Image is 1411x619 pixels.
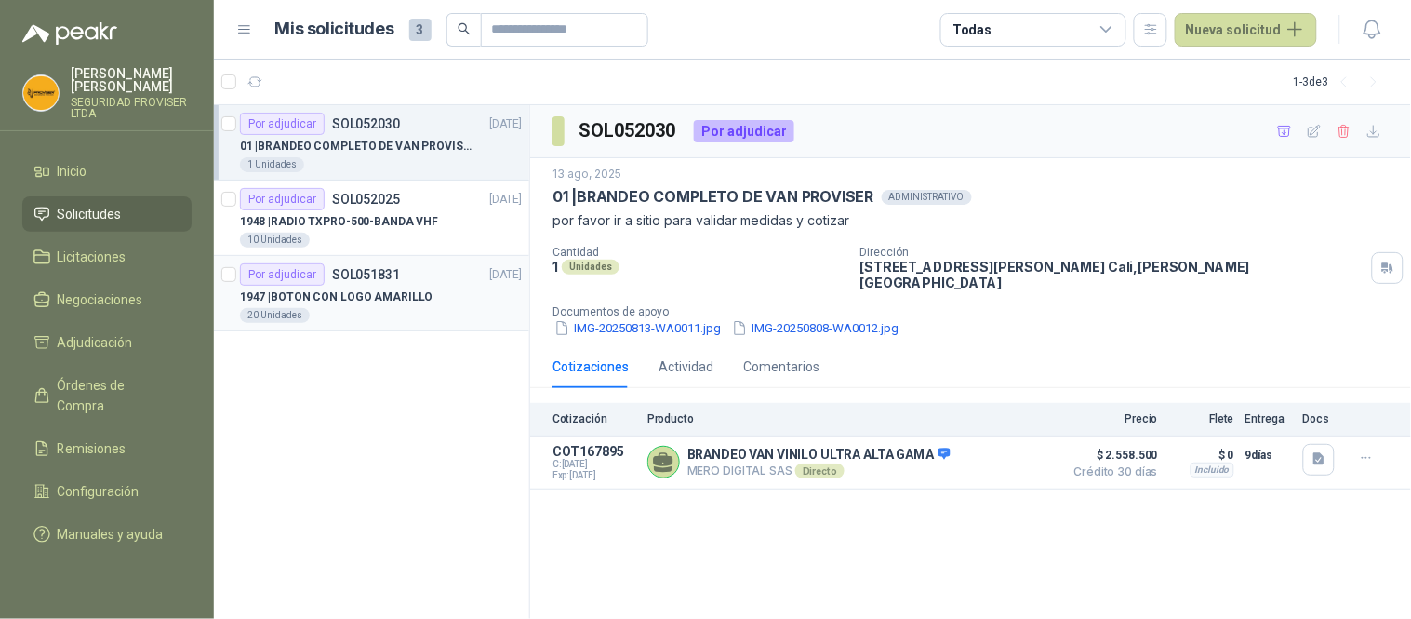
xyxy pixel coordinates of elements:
[458,22,471,35] span: search
[58,289,143,310] span: Negociaciones
[58,438,126,459] span: Remisiones
[1245,444,1292,466] p: 9 días
[1191,463,1234,478] div: Incluido
[1065,444,1158,466] span: $ 2.558.500
[22,196,192,232] a: Solicitudes
[687,447,951,464] p: BRANDEO VAN VINILO ULTRA ALTA GAMA
[490,266,522,284] p: [DATE]
[552,318,723,338] button: IMG-20250813-WA0011.jpg
[687,464,951,478] p: MERO DIGITAL SAS
[1065,466,1158,478] span: Crédito 30 días
[240,213,438,231] p: 1948 | RADIO TXPRO-500-BANDA VHF
[1303,412,1340,425] p: Docs
[795,464,845,478] div: Directo
[22,474,192,509] a: Configuración
[22,517,192,552] a: Manuales y ayuda
[730,318,900,338] button: IMG-20250808-WA0012.jpg
[58,204,122,224] span: Solicitudes
[58,247,126,267] span: Licitaciones
[71,67,192,93] p: [PERSON_NAME] [PERSON_NAME]
[552,412,636,425] p: Cotización
[860,246,1364,259] p: Dirección
[659,357,713,377] div: Actividad
[240,113,325,135] div: Por adjudicar
[552,259,558,275] p: 1
[552,459,636,470] span: C: [DATE]
[1169,444,1234,466] p: $ 0
[240,188,325,210] div: Por adjudicar
[22,431,192,466] a: Remisiones
[882,190,972,205] div: ADMINISTRATIVO
[23,75,59,111] img: Company Logo
[562,260,619,275] div: Unidades
[490,191,522,209] p: [DATE]
[22,325,192,360] a: Adjudicación
[214,256,529,331] a: Por adjudicarSOL051831[DATE] 1947 |BOTON CON LOGO AMARILLO20 Unidades
[1294,67,1389,97] div: 1 - 3 de 3
[647,412,1054,425] p: Producto
[22,368,192,424] a: Órdenes de Compra
[71,97,192,119] p: SEGURIDAD PROVISER LTDA
[58,375,174,416] span: Órdenes de Compra
[409,19,432,41] span: 3
[1175,13,1317,47] button: Nueva solicitud
[58,524,164,545] span: Manuales y ayuda
[552,357,629,377] div: Cotizaciones
[332,268,400,281] p: SOL051831
[275,16,394,43] h1: Mis solicitudes
[552,187,874,207] p: 01 | BRANDEO COMPLETO DE VAN PROVISER
[240,157,304,172] div: 1 Unidades
[22,22,117,45] img: Logo peakr
[552,470,636,481] span: Exp: [DATE]
[332,117,400,130] p: SOL052030
[214,181,529,256] a: Por adjudicarSOL052025[DATE] 1948 |RADIO TXPRO-500-BANDA VHF10 Unidades
[552,166,621,183] p: 13 ago, 2025
[1169,412,1234,425] p: Flete
[552,444,636,459] p: COT167895
[58,481,140,502] span: Configuración
[214,105,529,181] a: Por adjudicarSOL052030[DATE] 01 |BRANDEO COMPLETO DE VAN PROVISER1 Unidades
[58,161,87,182] span: Inicio
[579,116,679,145] h3: SOL052030
[58,332,133,353] span: Adjudicación
[240,263,325,286] div: Por adjudicar
[552,210,1389,231] p: por favor ir a sitio para validar medidas y cotizar
[22,154,192,189] a: Inicio
[240,289,433,306] p: 1947 | BOTON CON LOGO AMARILLO
[1245,412,1292,425] p: Entrega
[240,138,472,155] p: 01 | BRANDEO COMPLETO DE VAN PROVISER
[240,308,310,323] div: 20 Unidades
[332,193,400,206] p: SOL052025
[490,115,522,133] p: [DATE]
[743,357,819,377] div: Comentarios
[1065,412,1158,425] p: Precio
[240,233,310,248] div: 10 Unidades
[860,259,1364,290] p: [STREET_ADDRESS][PERSON_NAME] Cali , [PERSON_NAME][GEOGRAPHIC_DATA]
[552,246,845,259] p: Cantidad
[22,239,192,275] a: Licitaciones
[694,120,794,142] div: Por adjudicar
[952,20,992,40] div: Todas
[552,305,1404,318] p: Documentos de apoyo
[22,282,192,317] a: Negociaciones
